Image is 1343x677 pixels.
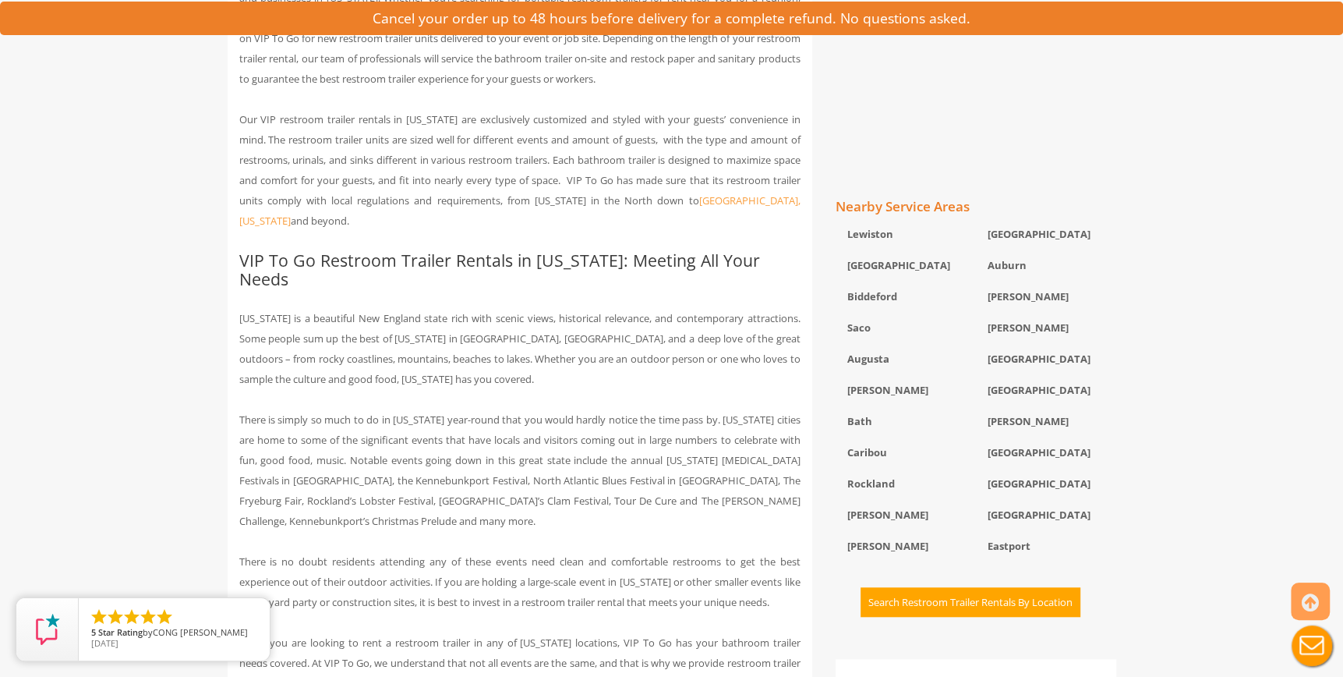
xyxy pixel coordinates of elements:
div: [PERSON_NAME] [976,315,1116,346]
button: Live Chat [1281,615,1343,677]
p: There is no doubt residents attending any of these events need clean and comfortable restrooms to... [239,551,800,612]
div: [PERSON_NAME] [836,377,976,409]
span: 5 [91,626,96,638]
div: [GEOGRAPHIC_DATA] [976,502,1116,533]
div: [GEOGRAPHIC_DATA] [836,253,976,284]
div: Lewiston [836,222,976,253]
li:  [139,608,157,626]
h4: Nearby Service Areas [836,200,1116,214]
li:  [155,608,174,626]
div: Caribou [836,440,976,471]
div: Biddeford [836,284,976,315]
p: There is simply so much to do in [US_STATE] year-round that you would hardly notice the time pass... [239,409,800,531]
p: Our VIP restroom trailer rentals in [US_STATE] are exclusively customized and styled with your gu... [239,109,800,231]
div: Saco [836,315,976,346]
div: [PERSON_NAME] [836,502,976,533]
button: Search Restroom Trailer Rentals By Location [861,587,1080,618]
span: Star Rating [98,626,143,638]
div: Auburn [976,253,1116,284]
div: Eastport [976,533,1116,565]
div: [GEOGRAPHIC_DATA] [976,222,1116,253]
img: Review Rating [32,614,63,645]
li:  [122,608,141,626]
div: [GEOGRAPHIC_DATA] [976,440,1116,471]
span: CONG [PERSON_NAME] [153,626,248,638]
div: [GEOGRAPHIC_DATA] [976,346,1116,377]
p: [US_STATE] is a beautiful New England state rich with scenic views, historical relevance, and con... [239,308,800,389]
div: [PERSON_NAME] [976,284,1116,315]
div: Rockland [836,471,976,502]
li:  [106,608,125,626]
div: [GEOGRAPHIC_DATA] [976,377,1116,409]
a: Search Restroom Trailer Rentals By Location [836,595,1080,609]
div: [PERSON_NAME] [836,533,976,565]
h2: VIP To Go Restroom Trailer Rentals in [US_STATE]: Meeting All Your Needs [239,251,800,288]
div: [PERSON_NAME] [976,409,1116,440]
div: [GEOGRAPHIC_DATA] [976,471,1116,502]
span: [DATE] [91,637,118,649]
div: Augusta [836,346,976,377]
div: Bath [836,409,976,440]
span: by [91,628,257,639]
li:  [90,608,108,626]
